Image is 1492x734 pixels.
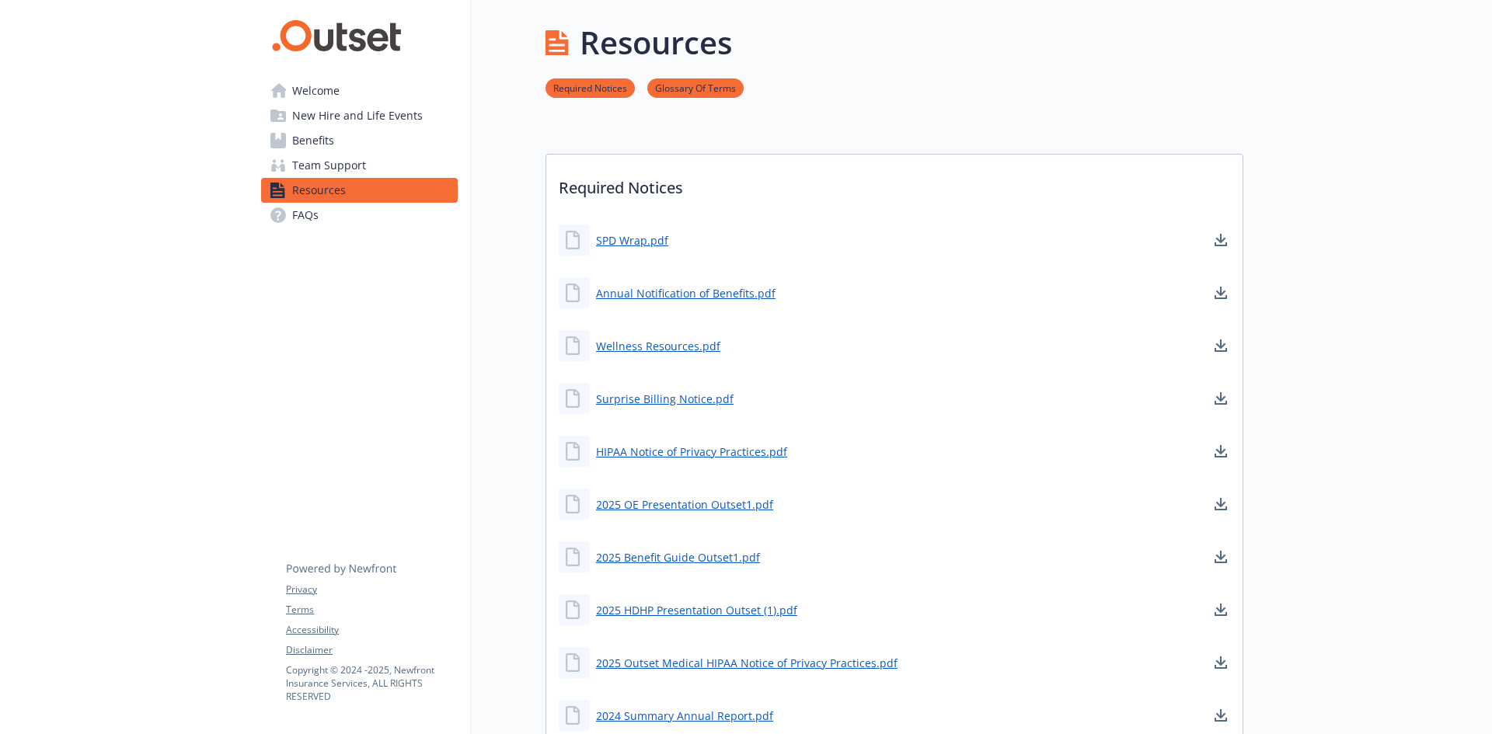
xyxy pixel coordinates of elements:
a: Wellness Resources.pdf [596,338,720,354]
p: Copyright © 2024 - 2025 , Newfront Insurance Services, ALL RIGHTS RESERVED [286,663,457,703]
a: HIPAA Notice of Privacy Practices.pdf [596,444,787,460]
a: Team Support [261,153,458,178]
a: download document [1211,548,1230,566]
span: Resources [292,178,346,203]
p: Required Notices [546,155,1243,212]
a: download document [1211,231,1230,249]
span: New Hire and Life Events [292,103,423,128]
a: Accessibility [286,623,457,637]
a: Required Notices [546,80,635,95]
span: FAQs [292,203,319,228]
a: download document [1211,284,1230,302]
a: Annual Notification of Benefits.pdf [596,285,776,301]
span: Benefits [292,128,334,153]
span: Team Support [292,153,366,178]
a: Disclaimer [286,643,457,657]
a: Surprise Billing Notice.pdf [596,391,734,407]
span: Welcome [292,78,340,103]
h1: Resources [580,19,732,66]
a: download document [1211,389,1230,408]
a: Terms [286,603,457,617]
a: SPD Wrap.pdf [596,232,668,249]
a: 2025 Outset Medical HIPAA Notice of Privacy Practices.pdf [596,655,898,671]
a: Welcome [261,78,458,103]
a: download document [1211,600,1230,619]
a: download document [1211,495,1230,513]
a: 2025 HDHP Presentation Outset (1).pdf [596,602,797,618]
a: Resources [261,178,458,203]
a: New Hire and Life Events [261,103,458,128]
a: FAQs [261,203,458,228]
a: 2025 OE Presentation Outset1.pdf [596,496,773,513]
a: download document [1211,706,1230,725]
a: Privacy [286,583,457,597]
a: download document [1211,653,1230,672]
a: 2025 Benefit Guide Outset1.pdf [596,549,760,565]
a: Benefits [261,128,458,153]
a: download document [1211,442,1230,461]
a: 2024 Summary Annual Report.pdf [596,708,773,724]
a: download document [1211,336,1230,355]
a: Glossary Of Terms [647,80,744,95]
